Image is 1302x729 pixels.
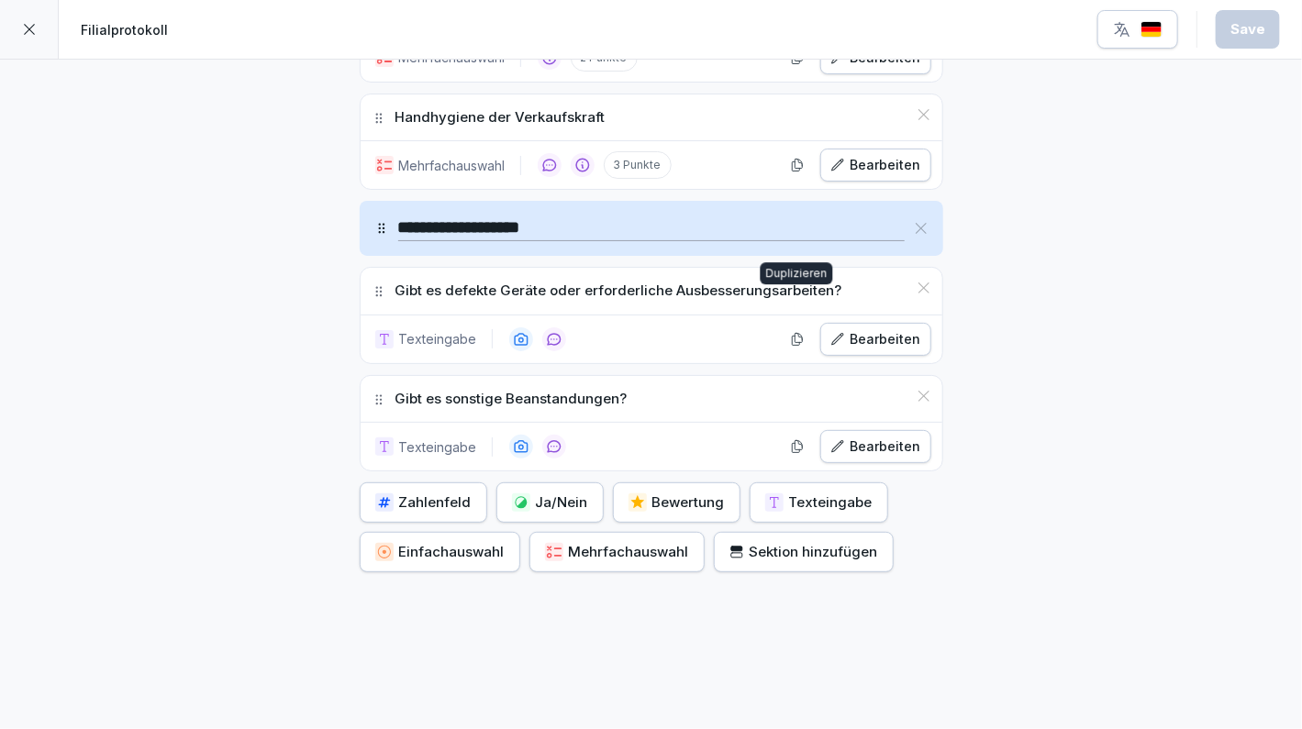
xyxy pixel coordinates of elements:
button: Sektion hinzufügen [714,532,894,572]
button: Einfachauswahl [360,532,520,572]
p: Filialprotokoll [81,20,168,39]
button: Mehrfachauswahl [529,532,705,572]
div: Bearbeiten [830,436,921,457]
button: Zahlenfeld [360,482,487,523]
p: Texteingabe [399,437,477,457]
div: Texteingabe [765,492,873,513]
button: Bearbeiten [820,149,931,182]
p: Handhygiene der Verkaufskraft [395,107,606,128]
img: de.svg [1141,21,1163,39]
button: Bewertung [613,482,740,523]
p: Gibt es defekte Geräte oder erforderliche Ausbesserungsarbeiten? [395,281,842,302]
button: Bearbeiten [820,323,931,356]
div: Mehrfachauswahl [545,542,689,562]
div: Ja/Nein [512,492,588,513]
button: Bearbeiten [820,430,931,463]
p: Gibt es sonstige Beanstandungen? [395,389,628,410]
p: Mehrfachauswahl [399,156,506,175]
button: Save [1216,10,1280,49]
div: Bearbeiten [830,155,921,175]
div: Save [1230,19,1265,39]
button: Texteingabe [750,482,888,523]
p: 3 Punkte [604,151,672,179]
div: Zahlenfeld [375,492,472,513]
div: Bewertung [629,492,725,513]
div: Bearbeiten [830,329,921,349]
div: Einfachauswahl [375,542,505,562]
button: Ja/Nein [496,482,604,523]
div: Sektion hinzufügen [729,542,878,562]
p: Texteingabe [399,329,477,348]
p: Duplizieren [766,266,828,281]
